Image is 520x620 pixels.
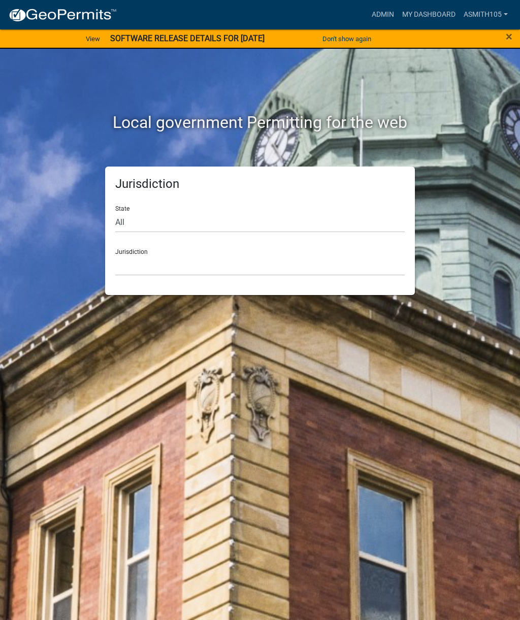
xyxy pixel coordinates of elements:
strong: SOFTWARE RELEASE DETAILS FOR [DATE] [110,34,265,43]
button: Close [506,30,512,43]
button: Don't show again [318,30,375,47]
h2: Local government Permitting for the web [24,113,496,132]
a: My Dashboard [398,5,460,24]
a: asmith105 [460,5,512,24]
span: × [506,29,512,44]
h5: Jurisdiction [115,177,405,191]
a: Admin [368,5,398,24]
a: View [82,30,104,47]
